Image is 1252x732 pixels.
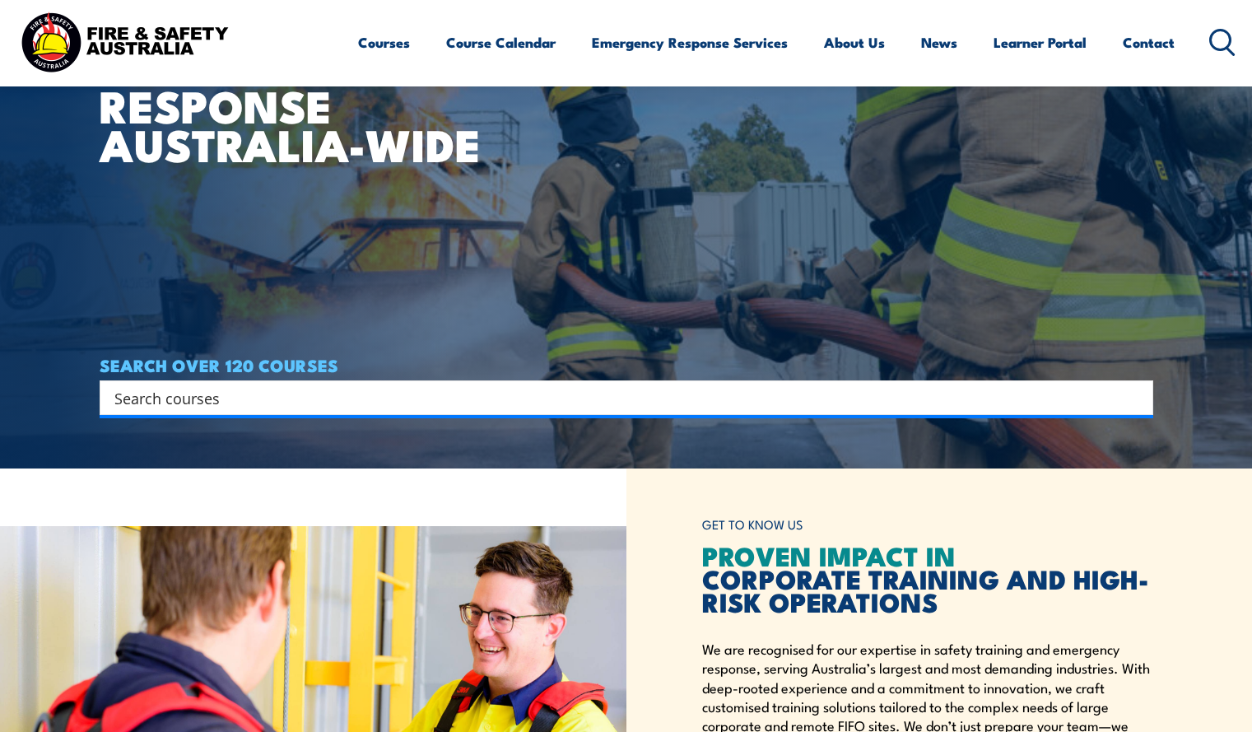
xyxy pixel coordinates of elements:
a: Course Calendar [446,21,556,64]
input: Search input [114,385,1117,410]
a: Learner Portal [994,21,1087,64]
a: Emergency Response Services [592,21,788,64]
a: News [921,21,957,64]
h2: CORPORATE TRAINING AND HIGH-RISK OPERATIONS [702,543,1153,613]
a: Courses [358,21,410,64]
h4: SEARCH OVER 120 COURSES [100,356,1153,374]
form: Search form [118,386,1120,409]
button: Search magnifier button [1124,386,1147,409]
span: PROVEN IMPACT IN [702,534,956,576]
a: Contact [1123,21,1175,64]
a: About Us [824,21,885,64]
h6: GET TO KNOW US [702,510,1153,540]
